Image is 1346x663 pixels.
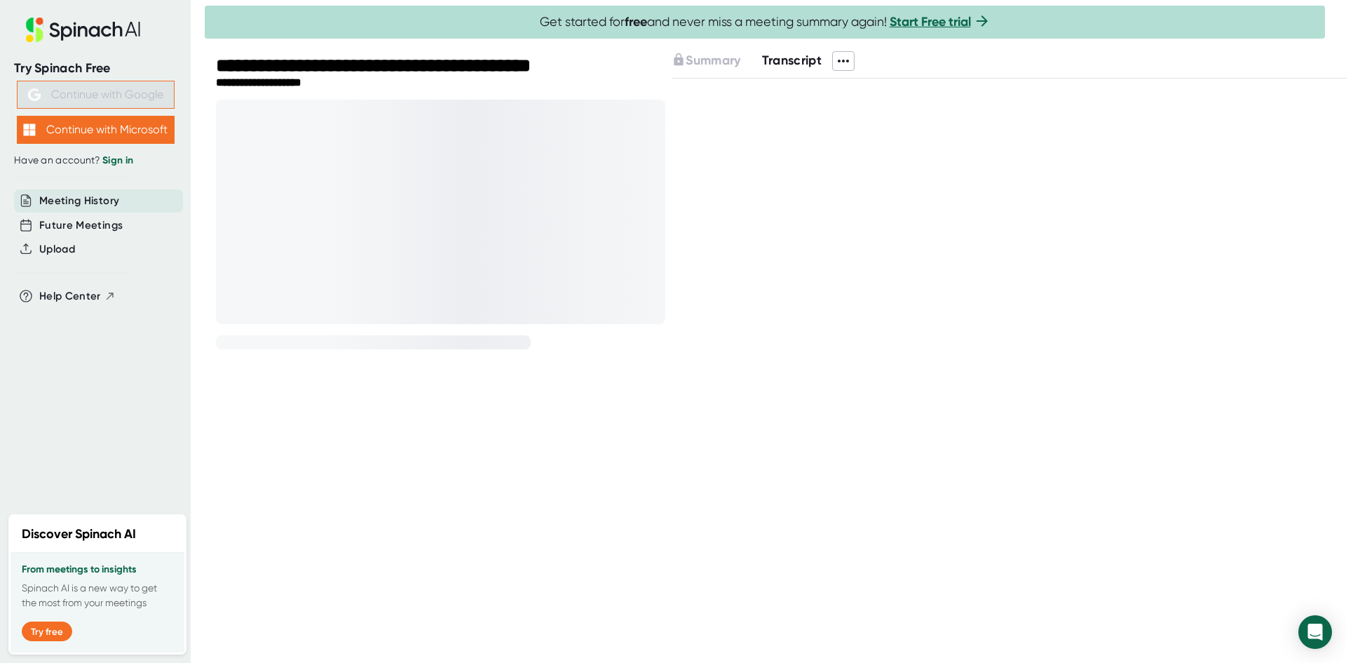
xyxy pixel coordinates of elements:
[39,217,123,234] button: Future Meetings
[762,51,822,70] button: Transcript
[22,525,136,544] h2: Discover Spinach AI
[102,154,133,166] a: Sign in
[39,288,116,304] button: Help Center
[686,53,740,68] span: Summary
[672,51,761,71] div: Upgrade to access
[1298,615,1332,649] div: Open Intercom Messenger
[39,193,119,209] button: Meeting History
[17,116,175,144] button: Continue with Microsoft
[22,622,72,641] button: Try free
[890,14,971,29] a: Start Free trial
[625,14,647,29] b: free
[17,81,175,109] button: Continue with Google
[39,241,75,257] button: Upload
[14,154,177,167] div: Have an account?
[22,581,173,610] p: Spinach AI is a new way to get the most from your meetings
[14,60,177,76] div: Try Spinach Free
[672,51,740,70] button: Summary
[762,53,822,68] span: Transcript
[22,564,173,575] h3: From meetings to insights
[28,88,41,101] img: Aehbyd4JwY73AAAAAElFTkSuQmCC
[540,14,991,30] span: Get started for and never miss a meeting summary again!
[39,288,101,304] span: Help Center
